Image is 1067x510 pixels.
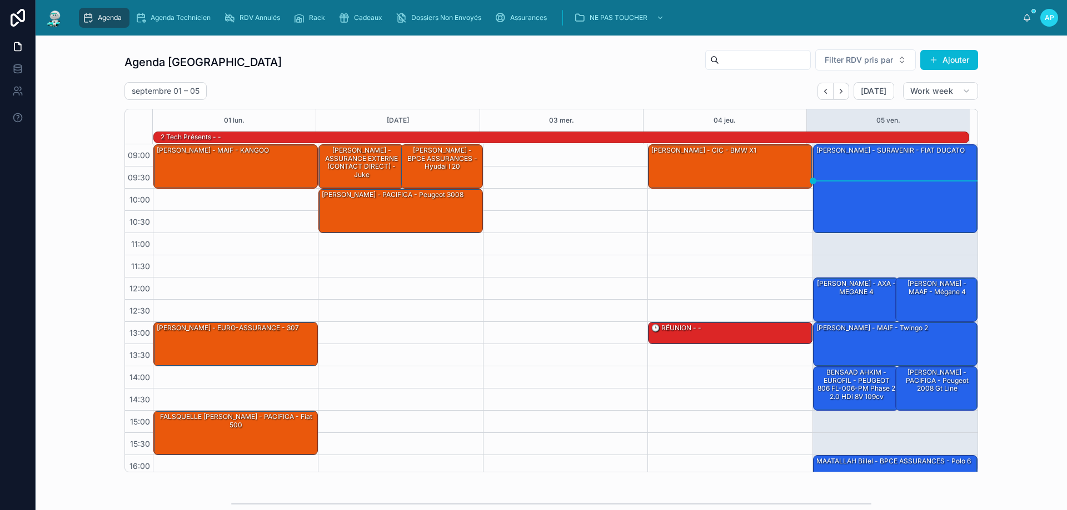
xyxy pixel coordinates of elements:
[159,132,222,143] div: 2 Tech présents - -
[814,145,977,233] div: [PERSON_NAME] - SURAVENIR - FIAT DUCATO
[127,217,153,226] span: 10:30
[834,83,849,100] button: Next
[354,13,382,22] span: Cadeaux
[814,456,977,499] div: MAATALLAH Billel - BPCE ASSURANCES - Polo 6
[156,323,300,333] div: [PERSON_NAME] - EURO-ASSURANCE - 307
[815,145,966,155] div: [PERSON_NAME] - SURAVENIR - FIAT DUCATO
[650,323,702,333] div: 🕒 RÉUNION - -
[127,417,153,426] span: 15:00
[814,367,898,410] div: BENSAAD AHKIM - EUROFIL - PEUGEOT 806 FL-006-PM phase 2 2.0 HDi 8V 109cv
[714,109,736,132] button: 04 jeu.
[127,395,153,404] span: 14:30
[401,145,482,188] div: [PERSON_NAME] - BPCE ASSURANCES - hyudai i 20
[861,86,887,96] span: [DATE]
[127,306,153,315] span: 12:30
[876,109,900,132] button: 05 ven.
[127,328,153,337] span: 13:00
[319,189,482,233] div: [PERSON_NAME] - PACIFICA - Peugeot 3008
[321,145,403,180] div: [PERSON_NAME] - ASSURANCE EXTERNE (CONTACT DIRECT) - juke
[319,145,403,188] div: [PERSON_NAME] - ASSURANCE EXTERNE (CONTACT DIRECT) - juke
[127,195,153,204] span: 10:00
[156,412,317,430] div: FALSQUELLE [PERSON_NAME] - PACIFICA - Fiat 500
[825,54,893,65] span: Filter RDV pris par
[854,82,894,100] button: [DATE]
[815,456,972,466] div: MAATALLAH Billel - BPCE ASSURANCES - Polo 6
[127,372,153,382] span: 14:00
[898,279,976,297] div: [PERSON_NAME] - MAAF - Mégane 4
[154,145,317,188] div: [PERSON_NAME] - MAIF - KANGOO
[896,367,977,410] div: [PERSON_NAME] - PACIFICA - Peugeot 2008 gt line
[910,86,953,96] span: Work week
[154,322,317,366] div: [PERSON_NAME] - EURO-ASSURANCE - 307
[240,13,280,22] span: RDV Annulés
[392,8,489,28] a: Dossiers Non Envoyés
[151,13,211,22] span: Agenda Technicien
[224,109,245,132] button: 01 lun.
[590,13,647,22] span: NE PAS TOUCHER
[221,8,288,28] a: RDV Annulés
[549,109,574,132] button: 03 mer.
[817,83,834,100] button: Back
[491,8,555,28] a: Assurances
[159,132,222,142] div: 2 Tech présents - -
[124,54,282,70] h1: Agenda [GEOGRAPHIC_DATA]
[649,322,812,344] div: 🕒 RÉUNION - -
[571,8,670,28] a: NE PAS TOUCHER
[125,150,153,160] span: 09:00
[650,145,757,155] div: [PERSON_NAME] - CIC - BMW x1
[125,173,153,182] span: 09:30
[132,8,218,28] a: Agenda Technicien
[128,261,153,271] span: 11:30
[898,367,976,393] div: [PERSON_NAME] - PACIFICA - Peugeot 2008 gt line
[387,109,409,132] button: [DATE]
[896,278,977,321] div: [PERSON_NAME] - MAAF - Mégane 4
[309,13,325,22] span: Rack
[128,239,153,249] span: 11:00
[1045,13,1054,22] span: AP
[73,6,1023,30] div: scrollable content
[403,145,482,171] div: [PERSON_NAME] - BPCE ASSURANCES - hyudai i 20
[290,8,333,28] a: Rack
[321,190,465,200] div: [PERSON_NAME] - PACIFICA - Peugeot 3008
[127,350,153,360] span: 13:30
[98,13,122,22] span: Agenda
[815,367,898,402] div: BENSAAD AHKIM - EUROFIL - PEUGEOT 806 FL-006-PM phase 2 2.0 HDi 8V 109cv
[127,439,153,448] span: 15:30
[127,461,153,471] span: 16:00
[815,49,916,70] button: Select Button
[649,145,812,188] div: [PERSON_NAME] - CIC - BMW x1
[154,411,317,455] div: FALSQUELLE [PERSON_NAME] - PACIFICA - Fiat 500
[815,279,898,297] div: [PERSON_NAME] - AXA - MEGANE 4
[814,322,977,366] div: [PERSON_NAME] - MAIF - Twingo 2
[815,323,929,333] div: [PERSON_NAME] - MAIF - Twingo 2
[411,13,481,22] span: Dossiers Non Envoyés
[79,8,129,28] a: Agenda
[132,85,200,97] h2: septembre 01 – 05
[903,82,978,100] button: Work week
[156,145,270,155] div: [PERSON_NAME] - MAIF - KANGOO
[127,284,153,293] span: 12:00
[335,8,390,28] a: Cadeaux
[510,13,547,22] span: Assurances
[814,278,898,321] div: [PERSON_NAME] - AXA - MEGANE 4
[44,9,64,27] img: App logo
[920,50,978,70] button: Ajouter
